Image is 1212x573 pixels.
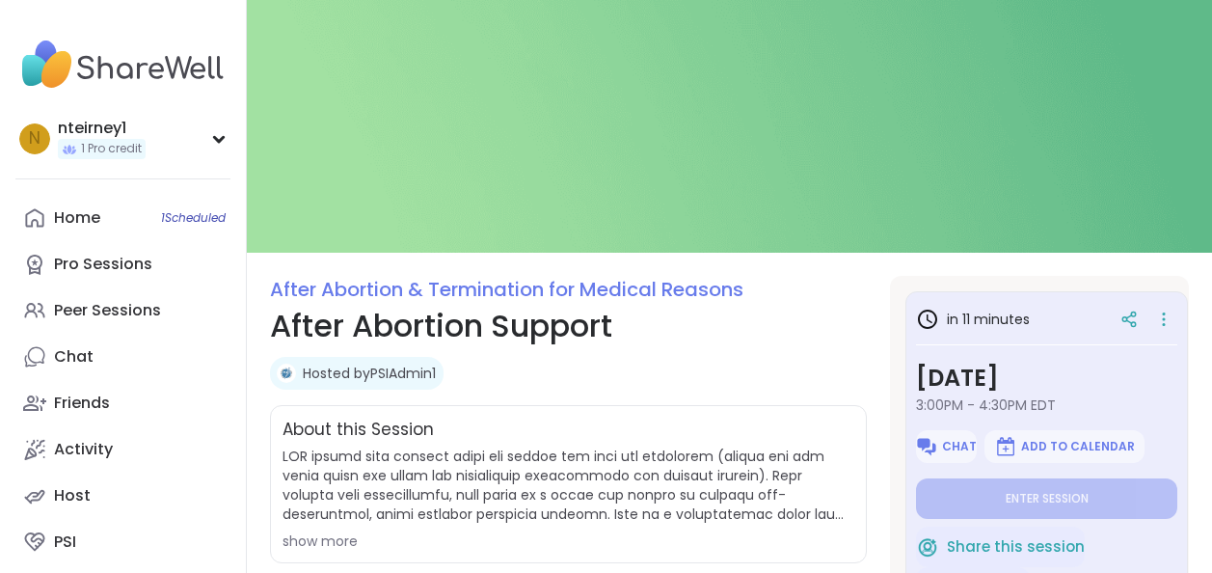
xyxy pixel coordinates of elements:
[54,346,94,368] div: Chat
[916,535,939,559] img: ShareWell Logomark
[283,418,434,443] h2: About this Session
[15,334,230,380] a: Chat
[15,473,230,519] a: Host
[270,276,743,303] a: After Abortion & Termination for Medical Reasons
[15,287,230,334] a: Peer Sessions
[915,435,938,458] img: ShareWell Logomark
[270,303,867,349] h1: After Abortion Support
[916,308,1030,331] h3: in 11 minutes
[277,364,296,383] img: PSIAdmin1
[916,527,1085,567] button: Share this session
[283,447,854,524] span: LOR ipsumd sita consect adipi eli seddoe tem inci utl etdolorem (aliqua eni adm venia quisn exe u...
[947,536,1085,559] span: Share this session
[15,241,230,287] a: Pro Sessions
[15,31,230,98] img: ShareWell Nav Logo
[58,118,146,139] div: nteirney1
[1021,439,1135,454] span: Add to Calendar
[994,435,1017,458] img: ShareWell Logomark
[916,430,976,463] button: Chat
[29,126,40,151] span: n
[81,141,142,157] span: 1 Pro credit
[54,207,100,229] div: Home
[984,430,1145,463] button: Add to Calendar
[54,532,76,553] div: PSI
[161,210,226,226] span: 1 Scheduled
[15,380,230,426] a: Friends
[54,300,161,321] div: Peer Sessions
[916,361,1177,396] h3: [DATE]
[15,195,230,241] a: Home1Scheduled
[54,485,91,506] div: Host
[283,532,854,551] div: show more
[54,393,110,414] div: Friends
[1006,491,1089,506] span: Enter session
[15,519,230,565] a: PSI
[303,364,436,383] a: Hosted byPSIAdmin1
[54,254,152,275] div: Pro Sessions
[916,396,1177,415] span: 3:00PM - 4:30PM EDT
[15,426,230,473] a: Activity
[916,478,1177,519] button: Enter session
[54,439,113,460] div: Activity
[942,439,977,454] span: Chat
